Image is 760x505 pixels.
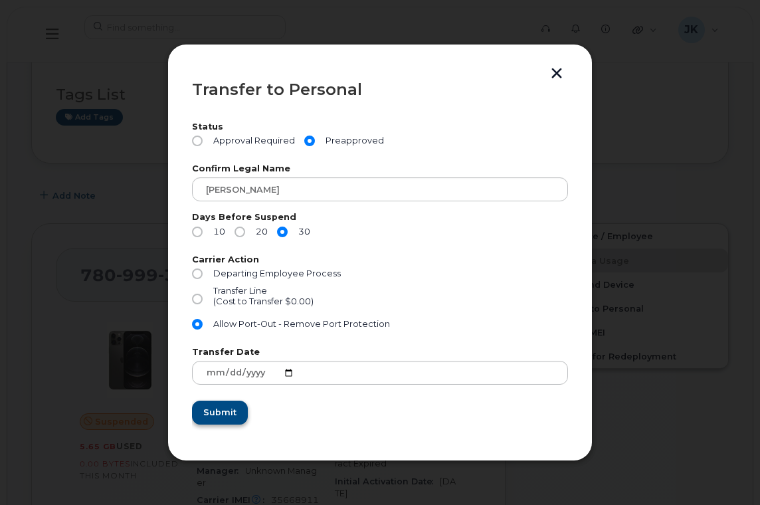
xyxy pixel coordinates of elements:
[192,165,568,173] label: Confirm Legal Name
[192,256,568,264] label: Carrier Action
[320,136,384,146] span: Preapproved
[277,227,288,237] input: 30
[213,268,341,278] span: Departing Employee Process
[304,136,315,146] input: Preapproved
[192,348,568,357] label: Transfer Date
[250,227,268,237] span: 20
[235,227,245,237] input: 20
[192,319,203,330] input: Allow Port-Out - Remove Port Protection
[213,286,267,296] span: Transfer Line
[192,227,203,237] input: 10
[293,227,310,237] span: 30
[213,296,314,307] div: (Cost to Transfer $0.00)
[192,136,203,146] input: Approval Required
[208,136,295,146] span: Approval Required
[192,294,203,304] input: Transfer Line(Cost to Transfer $0.00)
[192,213,568,222] label: Days Before Suspend
[192,401,248,425] button: Submit
[213,319,390,329] span: Allow Port-Out - Remove Port Protection
[208,227,225,237] span: 10
[192,82,568,98] div: Transfer to Personal
[203,406,237,419] span: Submit
[192,123,568,132] label: Status
[192,268,203,279] input: Departing Employee Process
